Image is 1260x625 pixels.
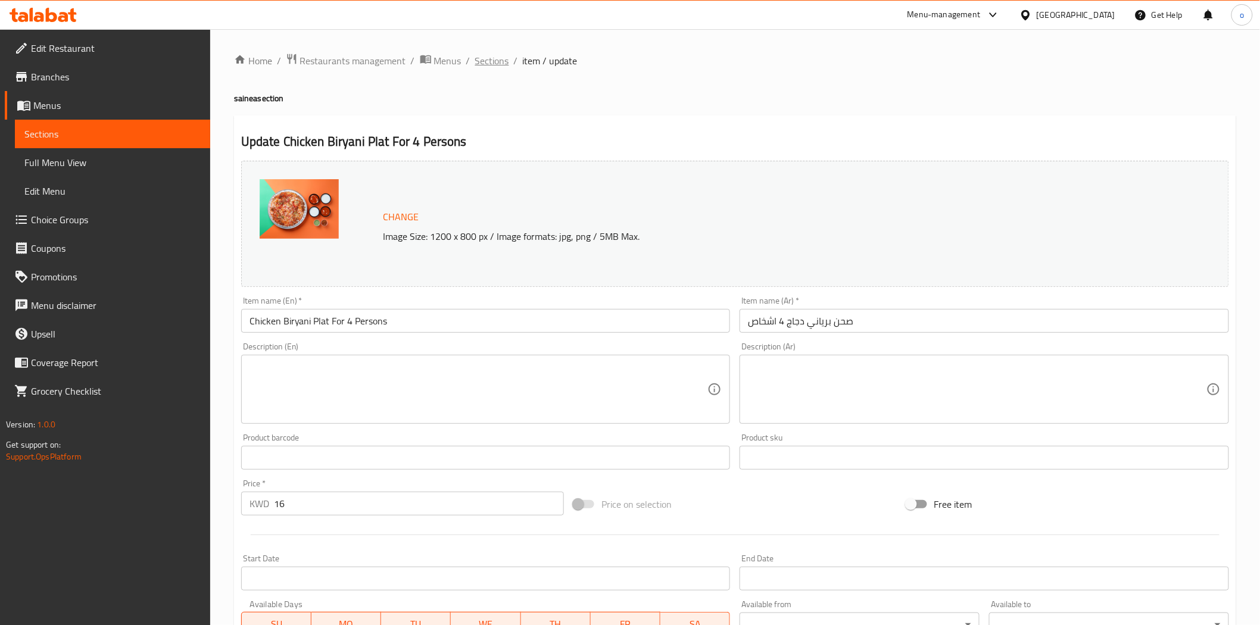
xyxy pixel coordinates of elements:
[286,53,406,68] a: Restaurants management
[434,54,461,68] span: Menus
[5,205,210,234] a: Choice Groups
[31,298,201,312] span: Menu disclaimer
[5,348,210,377] a: Coverage Report
[31,241,201,255] span: Coupons
[5,262,210,291] a: Promotions
[31,270,201,284] span: Promotions
[475,54,509,68] a: Sections
[234,54,272,68] a: Home
[24,155,201,170] span: Full Menu View
[234,53,1236,68] nav: breadcrumb
[249,496,269,511] p: KWD
[6,449,82,464] a: Support.OpsPlatform
[31,41,201,55] span: Edit Restaurant
[274,492,564,515] input: Please enter price
[241,133,1229,151] h2: Update Chicken Biryani Plat For 4 Persons
[24,184,201,198] span: Edit Menu
[241,446,731,470] input: Please enter product barcode
[523,54,578,68] span: item / update
[740,309,1229,333] input: Enter name Ar
[601,497,672,511] span: Price on selection
[420,53,461,68] a: Menus
[383,208,419,226] span: Change
[934,497,972,511] span: Free item
[1240,8,1244,21] span: o
[15,120,210,148] a: Sections
[300,54,406,68] span: Restaurants management
[31,70,201,84] span: Branches
[5,291,210,320] a: Menu disclaimer
[411,54,415,68] li: /
[466,54,470,68] li: /
[260,179,339,239] img: mmw_638933868918615181
[24,127,201,141] span: Sections
[379,229,1092,243] p: Image Size: 1200 x 800 px / Image formats: jpg, png / 5MB Max.
[241,309,731,333] input: Enter name En
[5,320,210,348] a: Upsell
[234,92,1236,104] h4: sainea section
[15,148,210,177] a: Full Menu View
[33,98,201,112] span: Menus
[31,384,201,398] span: Grocery Checklist
[514,54,518,68] li: /
[5,377,210,405] a: Grocery Checklist
[37,417,55,432] span: 1.0.0
[5,34,210,62] a: Edit Restaurant
[1037,8,1115,21] div: [GEOGRAPHIC_DATA]
[31,355,201,370] span: Coverage Report
[277,54,281,68] li: /
[907,8,981,22] div: Menu-management
[31,327,201,341] span: Upsell
[5,91,210,120] a: Menus
[6,417,35,432] span: Version:
[31,212,201,227] span: Choice Groups
[379,205,424,229] button: Change
[6,437,61,452] span: Get support on:
[15,177,210,205] a: Edit Menu
[740,446,1229,470] input: Please enter product sku
[5,234,210,262] a: Coupons
[5,62,210,91] a: Branches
